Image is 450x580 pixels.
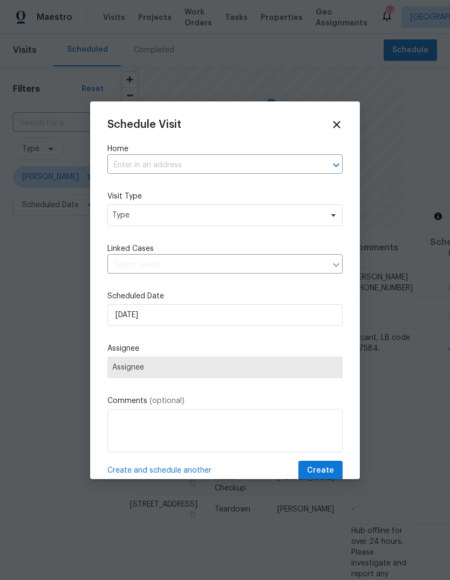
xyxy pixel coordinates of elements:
span: Assignee [112,363,338,372]
button: Create [298,461,343,481]
label: Visit Type [107,191,343,202]
span: Create and schedule another [107,465,212,476]
span: Close [331,119,343,131]
span: Type [112,210,322,221]
span: Create [307,464,334,477]
input: Select cases [107,257,326,274]
input: Enter in an address [107,157,312,174]
label: Home [107,144,343,154]
label: Comments [107,395,343,406]
input: M/D/YYYY [107,304,343,326]
span: Linked Cases [107,243,154,254]
label: Scheduled Date [107,291,343,302]
button: Open [329,158,344,173]
span: (optional) [149,397,185,405]
label: Assignee [107,343,343,354]
span: Schedule Visit [107,119,181,130]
